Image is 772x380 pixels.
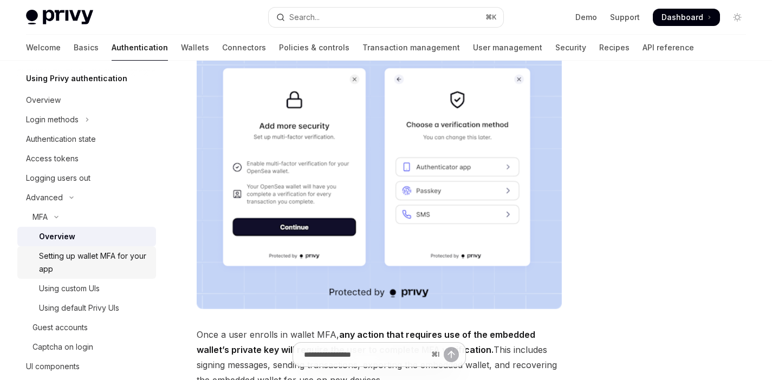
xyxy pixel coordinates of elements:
[304,343,427,366] input: Ask a question...
[444,347,459,362] button: Send message
[197,49,562,310] img: images/MFA.png
[26,133,96,146] div: Authentication state
[279,35,349,61] a: Policies & controls
[17,168,156,188] a: Logging users out
[17,227,156,246] a: Overview
[269,8,503,27] button: Open search
[17,129,156,149] a: Authentication state
[26,360,80,373] div: UI components
[661,12,703,23] span: Dashboard
[26,191,63,204] div: Advanced
[643,35,694,61] a: API reference
[17,337,156,357] a: Captcha on login
[112,35,168,61] a: Authentication
[26,10,93,25] img: light logo
[39,302,119,315] div: Using default Privy UIs
[555,35,586,61] a: Security
[26,113,79,126] div: Login methods
[26,152,79,165] div: Access tokens
[39,230,75,243] div: Overview
[485,13,497,22] span: ⌘ K
[26,94,61,107] div: Overview
[222,35,266,61] a: Connectors
[17,246,156,279] a: Setting up wallet MFA for your app
[17,318,156,337] a: Guest accounts
[575,12,597,23] a: Demo
[181,35,209,61] a: Wallets
[33,321,88,334] div: Guest accounts
[362,35,460,61] a: Transaction management
[26,172,90,185] div: Logging users out
[473,35,542,61] a: User management
[197,329,535,355] strong: any action that requires use of the embedded wallet’s private key will require the user to comple...
[26,35,61,61] a: Welcome
[599,35,630,61] a: Recipes
[17,110,156,129] button: Toggle Login methods section
[17,207,156,227] button: Toggle MFA section
[39,250,150,276] div: Setting up wallet MFA for your app
[729,9,746,26] button: Toggle dark mode
[33,340,93,353] div: Captcha on login
[610,12,640,23] a: Support
[26,72,127,85] h5: Using Privy authentication
[289,11,320,24] div: Search...
[17,279,156,298] a: Using custom UIs
[17,188,156,207] button: Toggle Advanced section
[17,298,156,318] a: Using default Privy UIs
[17,357,156,376] a: UI components
[39,282,100,295] div: Using custom UIs
[17,149,156,168] a: Access tokens
[33,211,48,224] div: MFA
[653,9,720,26] a: Dashboard
[74,35,99,61] a: Basics
[17,90,156,110] a: Overview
